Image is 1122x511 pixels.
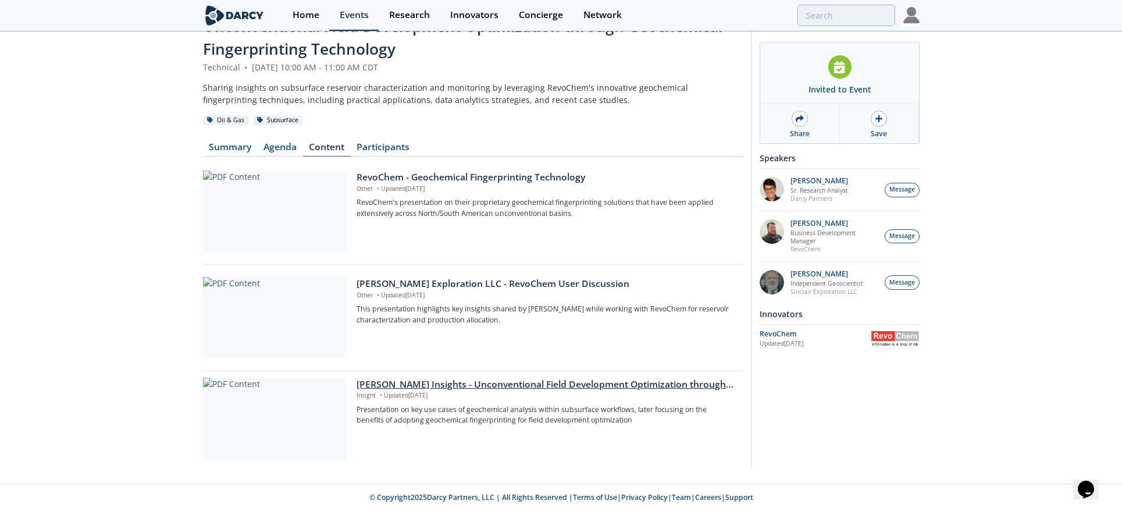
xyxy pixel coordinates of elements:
div: Save [871,129,887,139]
div: [PERSON_NAME] Exploration LLC - RevoChem User Discussion [357,277,734,291]
div: Oil & Gas [203,115,249,126]
p: [PERSON_NAME] [790,270,863,278]
a: PDF Content [PERSON_NAME] Insights - Unconventional Field Development Optimization through Geoche... [203,378,743,459]
div: Share [790,129,810,139]
a: Participants [351,143,416,157]
a: Content [303,143,351,157]
a: Support [725,492,753,502]
div: Innovators [450,10,498,20]
span: Message [889,232,915,241]
div: Network [583,10,622,20]
p: Sinclair Exploration LLC [790,288,863,296]
div: Sharing insights on subsurface reservoir characterization and monitoring by leveraging RevoChem's... [203,81,743,106]
img: RevoChem [871,331,920,346]
div: Speakers [760,148,920,168]
span: • [375,184,381,193]
div: Concierge [519,10,563,20]
a: PDF Content [PERSON_NAME] Exploration LLC - RevoChem User Discussion Other •Updated[DATE] This pr... [203,277,743,359]
span: • [243,62,250,73]
p: Presentation on key use cases of geochemical analysis within subsurface workflows, later focusing... [357,404,734,426]
img: 2k2ez1SvSiOh3gKHmcgF [760,219,784,244]
p: [PERSON_NAME] [790,177,848,185]
div: Invited to Event [808,83,871,95]
div: Innovators [760,304,920,324]
p: Other Updated [DATE] [357,184,734,194]
div: Subsurface [253,115,303,126]
p: Business Development Manager [790,229,879,245]
button: Message [885,275,920,290]
span: • [377,391,384,399]
p: This presentation highlights key insights shared by [PERSON_NAME] while working with RevoChem for... [357,304,734,325]
div: RevoChem [760,329,871,339]
p: Sr. Research Analyst [790,186,848,194]
span: Message [889,185,915,194]
p: RevoChem's presentation on their proprietary geochemical fingerprinting solutions that have been ... [357,197,734,219]
div: Research [389,10,430,20]
img: logo-wide.svg [203,5,266,26]
p: Independent Geoscientist [790,279,863,288]
div: Technical [DATE] 10:00 AM - 11:00 AM CDT [203,61,743,73]
a: Summary [203,143,258,157]
a: Careers [695,492,721,502]
div: RevoChem - Geochemical Fingerprinting Technology [357,171,734,184]
a: Terms of Use [573,492,617,502]
img: Profile [903,7,920,23]
img: pfbUXw5ZTiaeWmDt62ge [760,177,784,201]
div: [PERSON_NAME] Insights - Unconventional Field Development Optimization through Geochemical Finger... [357,378,734,392]
p: Insight Updated [DATE] [357,391,734,400]
div: Home [293,10,319,20]
p: Other Updated [DATE] [357,291,734,300]
p: RevoChem [790,245,879,253]
a: Privacy Policy [621,492,668,502]
a: RevoChem Updated[DATE] RevoChem [760,329,920,349]
a: PDF Content RevoChem - Geochemical Fingerprinting Technology Other •Updated[DATE] RevoChem's pres... [203,171,743,252]
button: Message [885,229,920,244]
a: Agenda [258,143,303,157]
span: • [375,291,381,299]
img: 790b61d6-77b3-4134-8222-5cb555840c93 [760,270,784,294]
iframe: chat widget [1073,464,1110,499]
div: Events [340,10,369,20]
button: Message [885,183,920,197]
span: Message [889,278,915,288]
a: Team [672,492,691,502]
p: [PERSON_NAME] [790,219,879,228]
p: © Copyright 2025 Darcy Partners, LLC | All Rights Reserved | | | | | [131,492,992,503]
input: Advanced Search [797,5,895,26]
p: Darcy Partners [790,194,848,203]
div: Updated [DATE] [760,339,871,349]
